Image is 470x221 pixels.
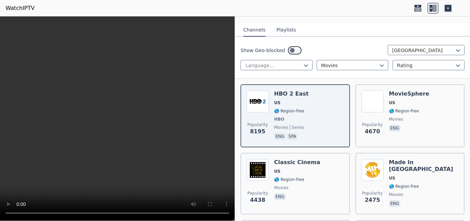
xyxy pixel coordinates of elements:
span: Popularity [247,191,268,196]
p: eng [389,200,401,207]
span: movies [274,125,289,130]
h6: MovieSphere [389,90,430,97]
a: WatchIPTV [5,4,35,12]
span: 🌎 Region-free [274,177,304,182]
span: 8195 [250,127,266,136]
span: movies [389,192,403,197]
span: movies [274,185,289,191]
h6: HBO 2 East [274,90,308,97]
img: MovieSphere [362,90,384,112]
span: 🌎 Region-free [274,108,304,114]
span: Popularity [362,122,383,127]
img: HBO 2 East [247,90,269,112]
span: HBO [274,116,284,122]
h6: Made In [GEOGRAPHIC_DATA] [389,159,459,173]
button: Channels [243,24,266,37]
label: Show Geo-blocked [240,47,285,54]
span: US [389,175,395,181]
span: US [274,169,280,174]
span: US [274,100,280,106]
p: eng [274,193,286,200]
span: US [389,100,395,106]
span: movies [389,116,403,122]
p: eng [274,133,286,140]
img: Classic Cinema [247,159,269,181]
span: 🌎 Region-free [389,184,419,189]
img: Made In Hollywood [362,159,384,181]
button: Playlists [277,24,296,37]
span: 🌎 Region-free [389,108,419,114]
span: series [290,125,304,130]
span: 4670 [365,127,380,136]
p: eng [389,125,401,132]
p: spa [287,133,297,140]
span: 4438 [250,196,266,204]
span: Popularity [362,191,383,196]
span: Popularity [247,122,268,127]
h6: Classic Cinema [274,159,320,166]
span: 2475 [365,196,380,204]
